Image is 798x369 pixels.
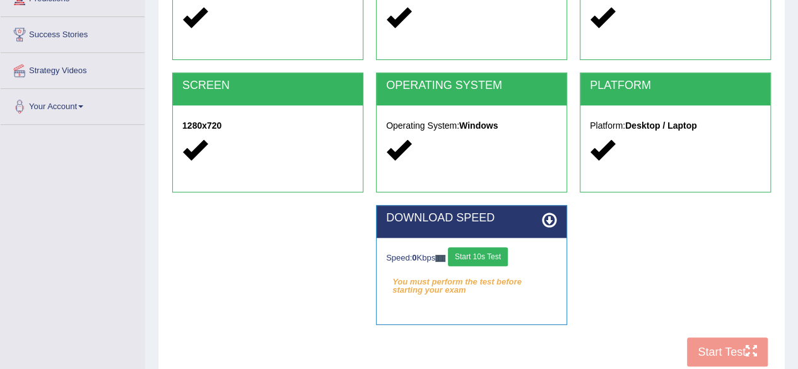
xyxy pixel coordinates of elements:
[386,79,557,92] h2: OPERATING SYSTEM
[182,120,221,131] strong: 1280x720
[1,17,144,49] a: Success Stories
[386,272,557,291] em: You must perform the test before starting your exam
[590,121,761,131] h5: Platform:
[386,121,557,131] h5: Operating System:
[386,212,557,225] h2: DOWNLOAD SPEED
[1,89,144,120] a: Your Account
[625,120,697,131] strong: Desktop / Laptop
[412,253,416,262] strong: 0
[590,79,761,92] h2: PLATFORM
[1,53,144,85] a: Strategy Videos
[386,247,557,269] div: Speed: Kbps
[459,120,498,131] strong: Windows
[435,255,445,262] img: ajax-loader-fb-connection.gif
[448,247,508,266] button: Start 10s Test
[182,79,353,92] h2: SCREEN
